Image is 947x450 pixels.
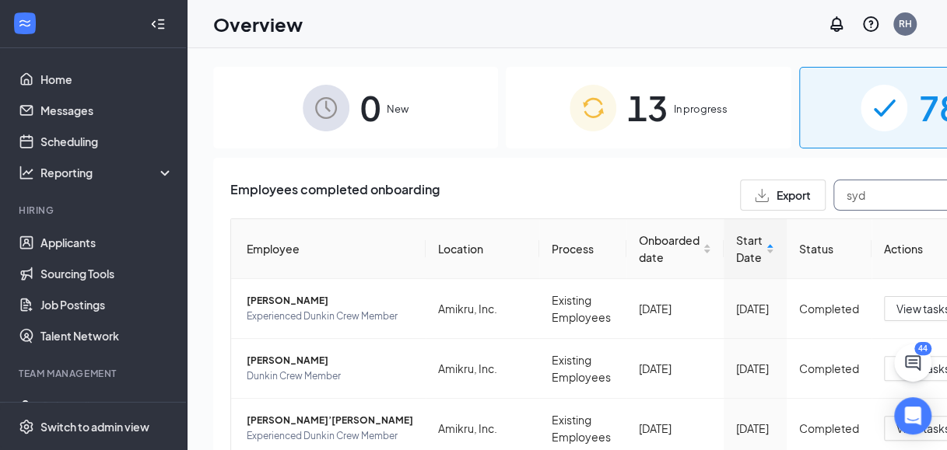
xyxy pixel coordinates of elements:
svg: QuestionInfo [861,15,880,33]
button: ChatActive [894,344,931,382]
a: Messages [40,95,174,126]
span: [PERSON_NAME]’[PERSON_NAME] [247,413,413,428]
div: [DATE] [736,360,774,377]
th: Status [787,219,872,279]
a: Scheduling [40,126,174,157]
span: Employees completed onboarding [230,180,440,211]
div: Open Intercom Messenger [894,397,931,434]
div: Completed [799,360,859,377]
td: Amikru, Inc. [426,279,539,339]
td: Existing Employees [539,279,626,339]
svg: Settings [19,419,34,434]
a: Applicants [40,227,174,258]
div: Team Management [19,367,170,380]
div: [DATE] [639,360,711,377]
span: New [387,101,409,117]
div: Hiring [19,204,170,217]
span: Start Date [736,232,763,266]
span: Experienced Dunkin Crew Member [247,428,413,444]
span: Export [777,190,811,201]
a: Talent Network [40,320,174,351]
a: Home [40,64,174,95]
div: Reporting [40,165,174,180]
span: Onboarded date [639,232,700,266]
th: Employee [231,219,426,279]
div: [DATE] [639,420,711,437]
div: Onboarding [40,398,160,413]
div: [DATE] [736,300,774,317]
span: [PERSON_NAME] [247,353,413,368]
h1: Overview [213,11,303,37]
span: [PERSON_NAME] [247,293,413,309]
span: In progress [674,101,728,117]
div: [DATE] [639,300,711,317]
div: Completed [799,420,859,437]
th: Onboarded date [626,219,724,279]
th: Process [539,219,626,279]
a: Job Postings [40,289,174,320]
span: Experienced Dunkin Crew Member [247,309,413,324]
th: Location [426,219,539,279]
div: RH [899,17,912,30]
div: Switch to admin view [40,419,149,434]
div: 44 [914,342,931,355]
button: Export [740,180,826,211]
svg: Analysis [19,165,34,180]
svg: ChatActive [903,354,922,372]
td: Amikru, Inc. [426,339,539,399]
span: 0 [360,81,381,134]
svg: UserCheck [19,398,34,413]
span: Dunkin Crew Member [247,368,413,384]
div: [DATE] [736,420,774,437]
td: Existing Employees [539,339,626,399]
svg: Notifications [827,15,846,33]
span: 13 [627,81,668,134]
a: Sourcing Tools [40,258,174,289]
div: Completed [799,300,859,317]
svg: Collapse [150,16,166,32]
svg: WorkstreamLogo [17,16,33,31]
